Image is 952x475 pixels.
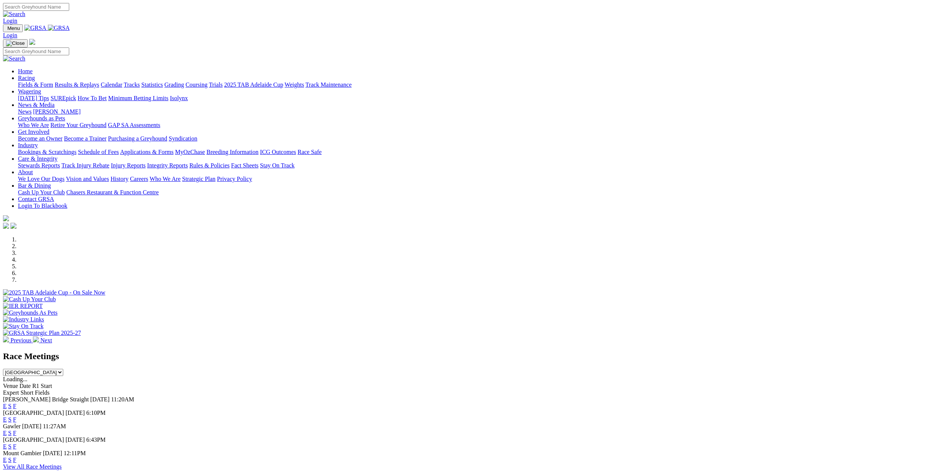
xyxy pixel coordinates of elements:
[18,81,53,88] a: Fields & Form
[3,410,64,416] span: [GEOGRAPHIC_DATA]
[43,423,66,429] span: 11:27AM
[165,81,184,88] a: Grading
[3,463,62,470] a: View All Race Meetings
[18,162,60,169] a: Stewards Reports
[3,383,18,389] span: Venue
[111,396,134,402] span: 11:20AM
[64,450,86,456] span: 12:11PM
[170,95,188,101] a: Isolynx
[22,423,42,429] span: [DATE]
[224,81,283,88] a: 2025 TAB Adelaide Cup
[3,430,7,436] a: E
[78,149,119,155] a: Schedule of Fees
[43,450,62,456] span: [DATE]
[3,316,44,323] img: Industry Links
[3,55,25,62] img: Search
[260,162,294,169] a: Stay On Track
[189,162,230,169] a: Rules & Policies
[18,129,49,135] a: Get Involved
[3,18,17,24] a: Login
[3,24,23,32] button: Toggle navigation
[50,95,76,101] a: SUREpick
[8,457,12,463] a: S
[13,457,16,463] a: F
[18,135,62,142] a: Become an Owner
[3,296,56,303] img: Cash Up Your Club
[285,81,304,88] a: Weights
[206,149,258,155] a: Breeding Information
[18,189,949,196] div: Bar & Dining
[90,396,110,402] span: [DATE]
[65,437,85,443] span: [DATE]
[182,176,215,182] a: Strategic Plan
[78,95,107,101] a: How To Bet
[260,149,296,155] a: ICG Outcomes
[3,423,21,429] span: Gawler
[3,450,42,456] span: Mount Gambier
[18,155,58,162] a: Care & Integrity
[8,443,12,450] a: S
[3,351,949,361] h2: Race Meetings
[18,81,949,88] div: Racing
[3,39,28,47] button: Toggle navigation
[150,176,181,182] a: Who We Are
[186,81,208,88] a: Coursing
[8,430,12,436] a: S
[19,383,31,389] span: Date
[217,176,252,182] a: Privacy Policy
[3,47,69,55] input: Search
[18,108,949,115] div: News & Media
[175,149,205,155] a: MyOzChase
[3,223,9,229] img: facebook.svg
[7,25,20,31] span: Menu
[3,309,58,316] img: Greyhounds As Pets
[3,376,27,382] span: Loading...
[35,389,49,396] span: Fields
[3,3,69,11] input: Search
[40,337,52,343] span: Next
[3,303,43,309] img: IER REPORT
[18,169,33,175] a: About
[18,115,65,121] a: Greyhounds as Pets
[3,330,81,336] img: GRSA Strategic Plan 2025-27
[3,336,9,342] img: chevron-left-pager-white.svg
[86,437,106,443] span: 6:43PM
[18,142,38,148] a: Industry
[32,383,52,389] span: R1 Start
[18,122,949,129] div: Greyhounds as Pets
[33,336,39,342] img: chevron-right-pager-white.svg
[3,389,19,396] span: Expert
[29,39,35,45] img: logo-grsa-white.png
[147,162,188,169] a: Integrity Reports
[209,81,223,88] a: Trials
[8,416,12,423] a: S
[18,135,949,142] div: Get Involved
[18,162,949,169] div: Care & Integrity
[110,176,128,182] a: History
[33,108,80,115] a: [PERSON_NAME]
[18,95,949,102] div: Wagering
[18,203,67,209] a: Login To Blackbook
[55,81,99,88] a: Results & Replays
[18,176,949,182] div: About
[18,108,31,115] a: News
[13,443,16,450] a: F
[18,149,949,155] div: Industry
[21,389,34,396] span: Short
[61,162,109,169] a: Track Injury Rebate
[66,189,159,195] a: Chasers Restaurant & Function Centre
[18,176,64,182] a: We Love Our Dogs
[13,430,16,436] a: F
[120,149,174,155] a: Applications & Forms
[130,176,148,182] a: Careers
[3,215,9,221] img: logo-grsa-white.png
[3,416,7,423] a: E
[3,403,7,409] a: E
[3,289,105,296] img: 2025 TAB Adelaide Cup - On Sale Now
[48,25,70,31] img: GRSA
[50,122,107,128] a: Retire Your Greyhound
[64,135,107,142] a: Become a Trainer
[141,81,163,88] a: Statistics
[10,337,31,343] span: Previous
[65,410,85,416] span: [DATE]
